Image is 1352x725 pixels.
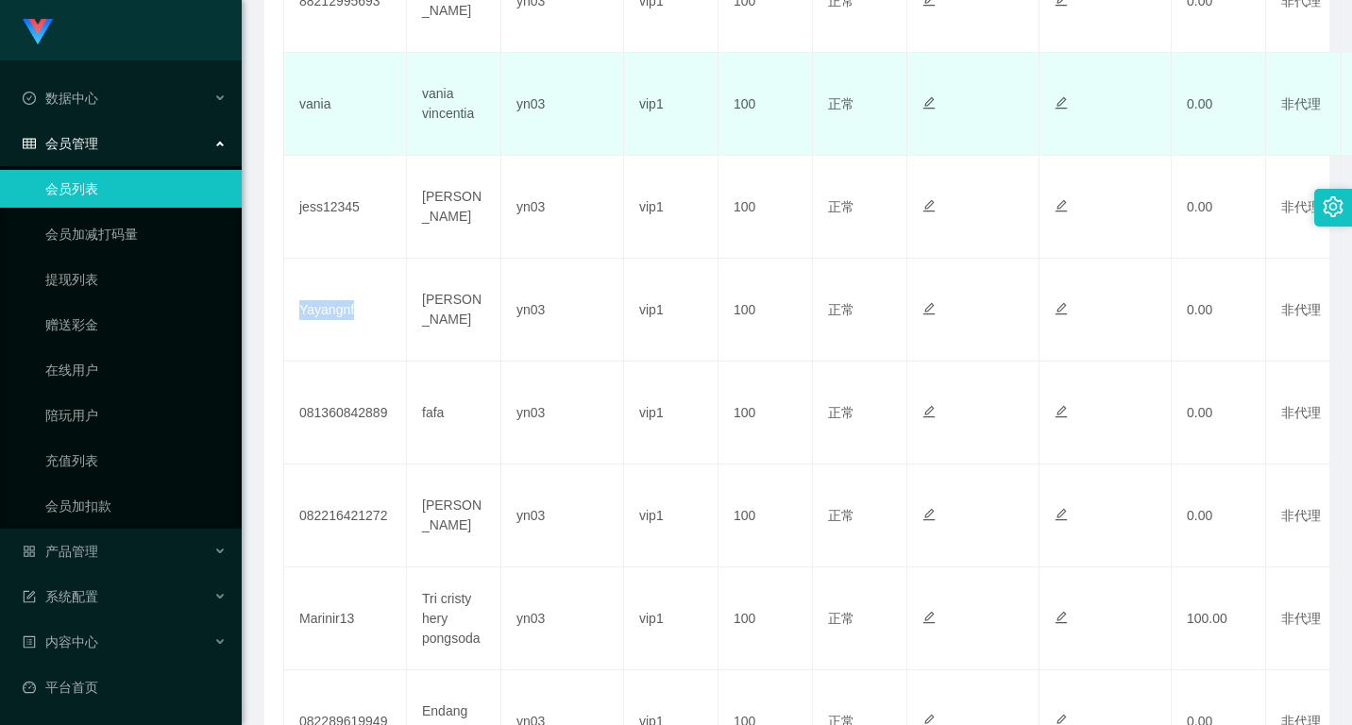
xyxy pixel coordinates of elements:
[1281,508,1321,523] span: 非代理
[23,635,36,649] i: 图标: profile
[501,362,624,464] td: yn03
[407,156,501,259] td: [PERSON_NAME]
[1055,96,1068,110] i: 图标: edit
[624,567,718,670] td: vip1
[23,19,53,45] img: logo.9652507e.png
[45,351,227,389] a: 在线用户
[718,464,813,567] td: 100
[1055,199,1068,212] i: 图标: edit
[1055,508,1068,521] i: 图标: edit
[922,96,936,110] i: 图标: edit
[45,261,227,298] a: 提现列表
[1323,196,1344,217] i: 图标: setting
[1055,302,1068,315] i: 图标: edit
[624,156,718,259] td: vip1
[23,136,98,151] span: 会员管理
[501,464,624,567] td: yn03
[1172,567,1266,670] td: 100.00
[922,199,936,212] i: 图标: edit
[407,567,501,670] td: Tri cristy hery pongsoda
[284,464,407,567] td: 082216421272
[45,396,227,434] a: 陪玩用户
[23,589,98,604] span: 系统配置
[45,442,227,480] a: 充值列表
[828,302,854,317] span: 正常
[45,170,227,208] a: 会员列表
[23,91,98,106] span: 数据中心
[1172,464,1266,567] td: 0.00
[284,53,407,156] td: vania
[718,156,813,259] td: 100
[718,259,813,362] td: 100
[624,259,718,362] td: vip1
[284,259,407,362] td: Yayangnf
[1172,53,1266,156] td: 0.00
[501,156,624,259] td: yn03
[23,668,227,706] a: 图标: dashboard平台首页
[284,156,407,259] td: jess12345
[407,53,501,156] td: vania vincentia
[624,362,718,464] td: vip1
[1172,156,1266,259] td: 0.00
[828,611,854,626] span: 正常
[1055,611,1068,624] i: 图标: edit
[45,487,227,525] a: 会员加扣款
[828,508,854,523] span: 正常
[1281,302,1321,317] span: 非代理
[718,362,813,464] td: 100
[1055,405,1068,418] i: 图标: edit
[718,53,813,156] td: 100
[922,302,936,315] i: 图标: edit
[45,215,227,253] a: 会员加减打码量
[1281,611,1321,626] span: 非代理
[718,567,813,670] td: 100
[23,545,36,558] i: 图标: appstore-o
[922,508,936,521] i: 图标: edit
[828,96,854,111] span: 正常
[1281,405,1321,420] span: 非代理
[1172,362,1266,464] td: 0.00
[501,259,624,362] td: yn03
[828,405,854,420] span: 正常
[45,306,227,344] a: 赠送彩金
[407,464,501,567] td: [PERSON_NAME]
[23,137,36,150] i: 图标: table
[1281,199,1321,214] span: 非代理
[1172,259,1266,362] td: 0.00
[23,92,36,105] i: 图标: check-circle-o
[501,53,624,156] td: yn03
[23,634,98,649] span: 内容中心
[23,590,36,603] i: 图标: form
[501,567,624,670] td: yn03
[1281,96,1321,111] span: 非代理
[284,567,407,670] td: Marinir13
[624,464,718,567] td: vip1
[624,53,718,156] td: vip1
[922,405,936,418] i: 图标: edit
[407,362,501,464] td: fafa
[407,259,501,362] td: [PERSON_NAME]
[284,362,407,464] td: 081360842889
[922,611,936,624] i: 图标: edit
[828,199,854,214] span: 正常
[23,544,98,559] span: 产品管理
